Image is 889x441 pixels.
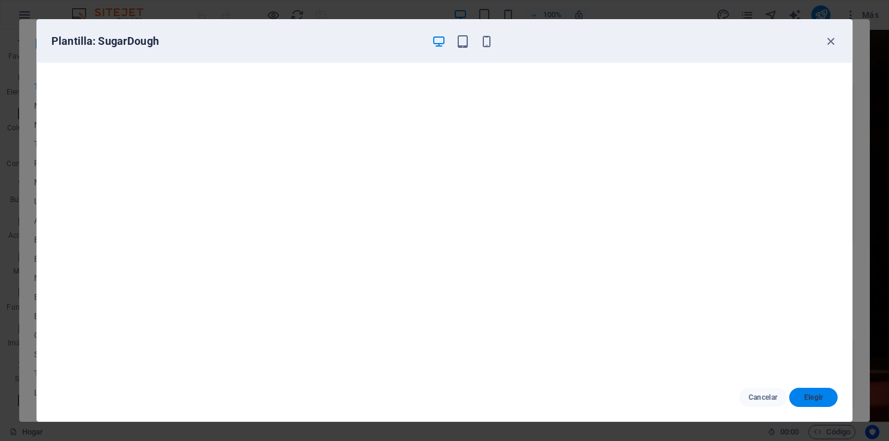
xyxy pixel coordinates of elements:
[739,388,787,407] button: Cancelar
[16,8,118,18] strong: WYSIWYG Website Editor
[799,393,828,402] span: Elegir
[789,388,838,407] button: Elegir
[16,27,165,67] p: Simply drag and drop elements into the editor. Double-click elements to edit or right-click for m...
[160,2,165,12] a: ×
[51,34,422,48] h6: Plantilla: SugarDough
[749,393,778,402] span: Cancelar
[160,1,165,14] div: Close tooltip
[133,71,165,88] a: Next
